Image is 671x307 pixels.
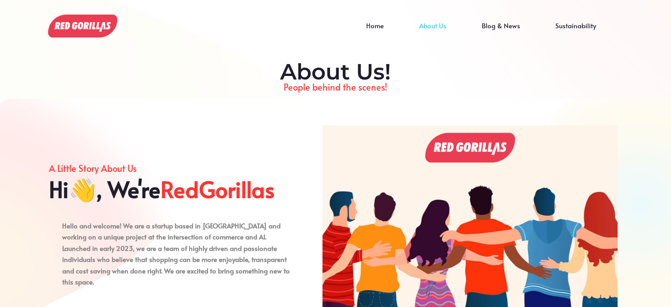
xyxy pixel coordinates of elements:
strong: . We are excited to bring something new to this space. [62,266,290,287]
a: Home [349,26,401,39]
a: Blog & News [464,26,538,39]
strong: Hello and welcome! We are a startup based in [GEOGRAPHIC_DATA] and working on a unique project at... [62,221,287,275]
h2: Hi👋, We're [49,176,296,202]
a: Sustainability [538,26,614,39]
a: About Us [401,26,464,39]
h2: About Us! [53,59,618,85]
img: About Us! [48,15,117,38]
p: People behind the scenes! [53,80,618,95]
p: A Little Story About Us [49,161,296,176]
span: RedGorillas [161,176,275,202]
